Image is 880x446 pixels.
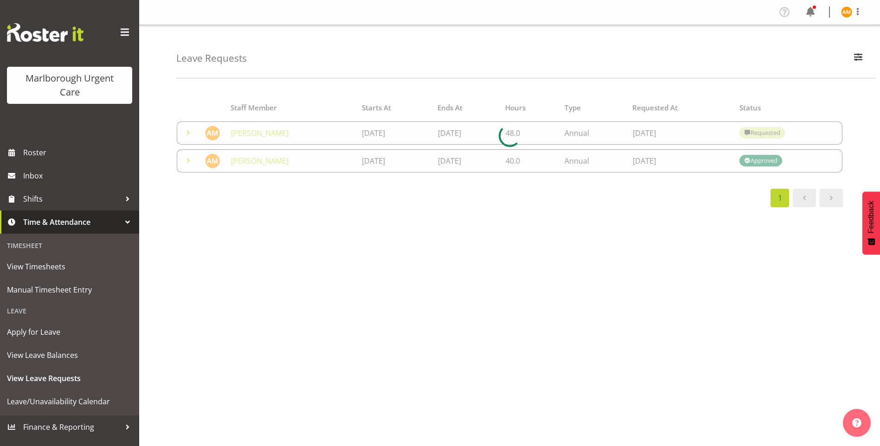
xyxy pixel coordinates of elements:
[862,191,880,255] button: Feedback - Show survey
[7,283,132,297] span: Manual Timesheet Entry
[176,53,247,64] h4: Leave Requests
[16,71,123,99] div: Marlborough Urgent Care
[2,278,137,301] a: Manual Timesheet Entry
[2,367,137,390] a: View Leave Requests
[2,255,137,278] a: View Timesheets
[852,418,861,427] img: help-xxl-2.png
[23,215,121,229] span: Time & Attendance
[2,320,137,344] a: Apply for Leave
[7,23,84,42] img: Rosterit website logo
[7,395,132,408] span: Leave/Unavailability Calendar
[7,325,132,339] span: Apply for Leave
[2,236,137,255] div: Timesheet
[841,6,852,18] img: alexandra-madigan11823.jpg
[23,192,121,206] span: Shifts
[2,344,137,367] a: View Leave Balances
[848,48,868,69] button: Filter Employees
[23,169,135,183] span: Inbox
[23,146,135,159] span: Roster
[867,201,875,233] span: Feedback
[23,420,121,434] span: Finance & Reporting
[7,260,132,274] span: View Timesheets
[2,301,137,320] div: Leave
[7,348,132,362] span: View Leave Balances
[2,390,137,413] a: Leave/Unavailability Calendar
[7,371,132,385] span: View Leave Requests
